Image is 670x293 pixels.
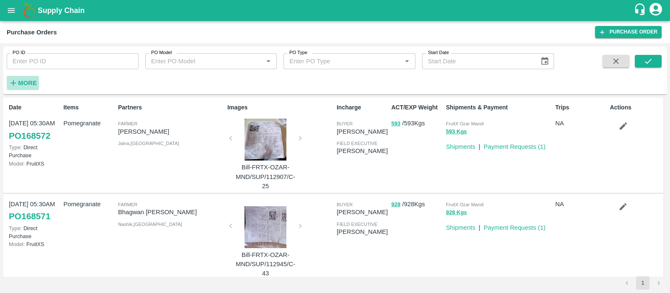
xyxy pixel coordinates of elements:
[9,200,60,209] p: [DATE] 05:30AM
[7,53,139,69] input: Enter PO ID
[446,224,475,231] a: Shipments
[118,103,224,112] p: Partners
[289,49,307,56] label: PO Type
[537,53,553,69] button: Choose date
[227,103,333,112] p: Images
[391,119,400,129] button: 593
[9,161,25,167] span: Model:
[337,227,388,236] p: [PERSON_NAME]
[391,200,400,210] button: 928
[118,202,137,207] span: Farmer
[263,56,274,67] button: Open
[428,49,449,56] label: Start Date
[2,1,21,20] button: open drawer
[484,143,546,150] a: Payment Requests (1)
[148,56,261,67] input: Enter PO Model
[7,76,39,90] button: More
[118,207,224,217] p: Bhagwan [PERSON_NAME]
[118,127,224,136] p: [PERSON_NAME]
[151,49,172,56] label: PO Model
[9,240,60,248] p: FruitXS
[7,27,57,38] div: Purchase Orders
[337,127,388,136] p: [PERSON_NAME]
[337,121,353,126] span: buyer
[337,222,378,227] span: field executive
[63,119,114,128] p: Pomegranate
[446,208,467,218] button: 928 Kgs
[391,200,442,209] p: / 928 Kgs
[21,2,38,19] img: logo
[484,224,546,231] a: Payment Requests (1)
[38,5,634,16] a: Supply Chain
[9,225,22,231] span: Type:
[9,209,50,224] a: PO168571
[337,207,388,217] p: [PERSON_NAME]
[446,127,467,137] button: 593 Kgs
[422,53,533,69] input: Start Date
[337,202,353,207] span: buyer
[286,56,399,67] input: Enter PO Type
[337,146,388,156] p: [PERSON_NAME]
[619,276,667,290] nav: pagination navigation
[118,222,182,227] span: Nashik , [GEOGRAPHIC_DATA]
[402,56,412,67] button: Open
[118,121,137,126] span: Farmer
[555,200,606,209] p: NA
[118,141,179,146] span: Jalna , [GEOGRAPHIC_DATA]
[610,103,661,112] p: Actions
[38,6,85,15] b: Supply Chain
[234,163,297,191] p: Bill-FRTX-OZAR-MND/SUP/112907/C-25
[9,224,60,240] p: Direct Purchase
[234,250,297,278] p: Bill-FRTX-OZAR-MND/SUP/112945/C-43
[446,143,475,150] a: Shipments
[391,119,442,128] p: / 593 Kgs
[446,103,552,112] p: Shipments & Payment
[634,3,648,18] div: customer-support
[391,103,442,112] p: ACT/EXP Weight
[9,128,50,143] a: PO168572
[9,119,60,128] p: [DATE] 05:30AM
[63,103,114,112] p: Items
[446,121,484,126] span: FruitX Ozar Mandi
[13,49,25,56] label: PO ID
[18,80,37,86] strong: More
[9,103,60,112] p: Date
[555,119,606,128] p: NA
[9,160,60,168] p: FruitXS
[648,2,663,19] div: account of current user
[475,139,480,151] div: |
[555,103,606,112] p: Trips
[9,241,25,247] span: Model:
[9,144,22,150] span: Type:
[337,103,388,112] p: Incharge
[475,220,480,232] div: |
[636,276,649,290] button: page 1
[595,26,662,38] a: Purchase Order
[337,141,378,146] span: field executive
[63,200,114,209] p: Pomegranate
[446,202,484,207] span: FruitX Ozar Mandi
[9,143,60,159] p: Direct Purchase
